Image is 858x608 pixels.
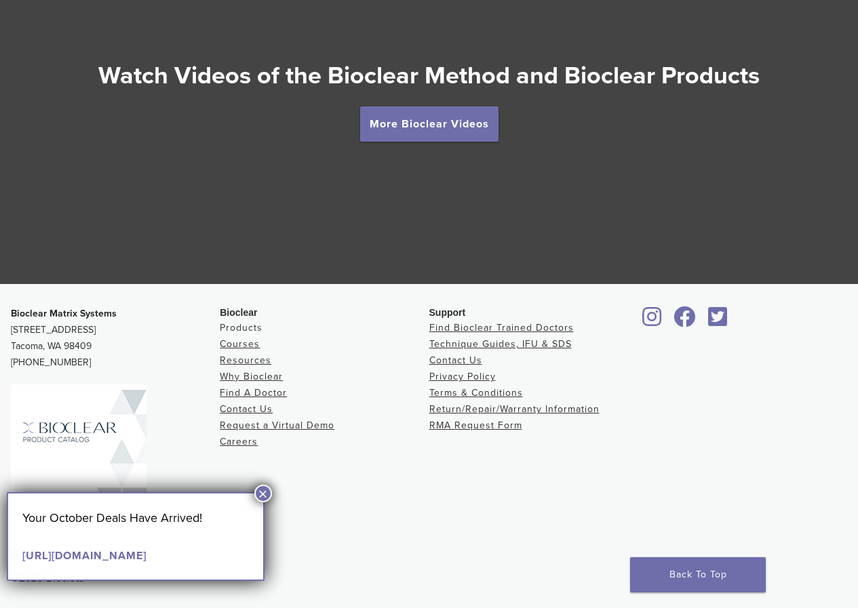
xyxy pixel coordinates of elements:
a: Courses [220,338,260,350]
p: [STREET_ADDRESS] Tacoma, WA 98409 [PHONE_NUMBER] [11,306,220,371]
button: Close [254,485,272,502]
a: Find A Doctor [220,387,287,399]
div: ©2025 Bioclear [11,570,847,586]
a: Terms & Conditions [429,387,523,399]
a: Careers [220,436,258,447]
p: Your October Deals Have Arrived! [22,508,249,528]
a: Request a Virtual Demo [220,420,334,431]
a: Contact Us [429,354,482,366]
a: Bioclear [638,315,667,328]
a: Find Bioclear Trained Doctors [429,322,574,333]
a: [URL][DOMAIN_NAME] [22,549,147,563]
a: Bioclear [703,315,732,328]
a: RMA Request Form [429,420,522,431]
span: Support [429,307,466,318]
a: Contact Us [220,403,273,415]
a: Resources [220,354,271,366]
a: Technique Guides, IFU & SDS [429,338,572,350]
a: Why Bioclear [220,371,283,382]
a: Back To Top [630,557,766,592]
a: Products [220,322,262,333]
span: Bioclear [220,307,257,318]
a: Bioclear [669,315,701,328]
a: More Bioclear Videos [360,106,499,142]
a: Privacy Policy [429,371,496,382]
img: Bioclear [11,384,147,560]
a: Return/Repair/Warranty Information [429,403,600,415]
strong: Bioclear Matrix Systems [11,308,117,319]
